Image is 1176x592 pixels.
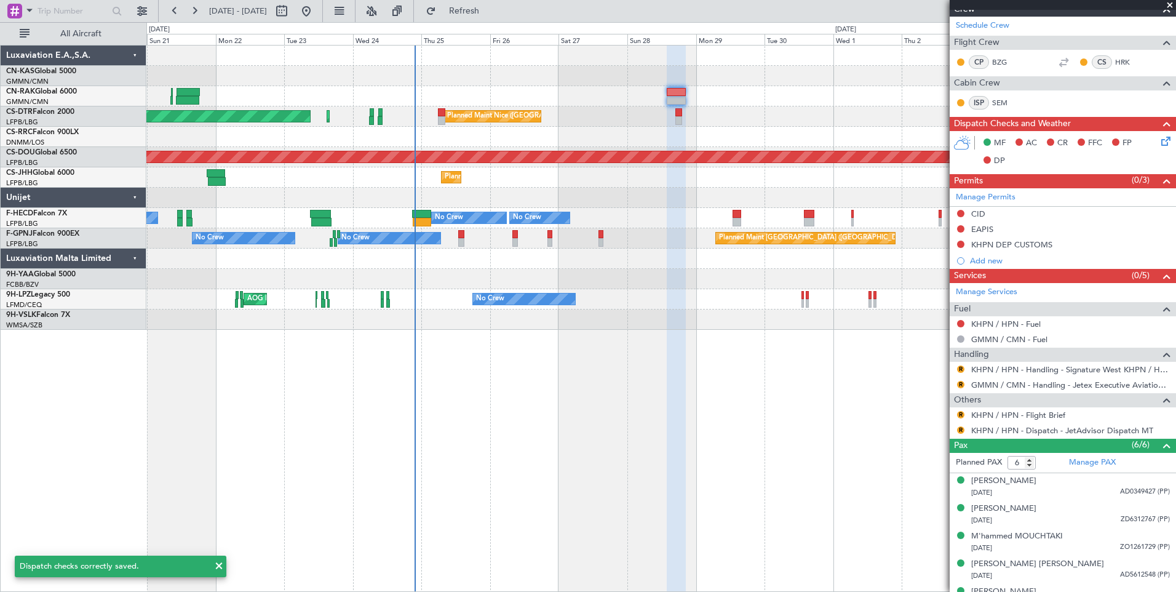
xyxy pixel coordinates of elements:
[6,280,39,289] a: FCBB/BZV
[6,178,38,188] a: LFPB/LBG
[6,108,33,116] span: CS-DTR
[765,34,833,45] div: Tue 30
[6,210,67,217] a: F-HECDFalcon 7X
[954,36,999,50] span: Flight Crew
[6,230,79,238] a: F-GPNJFalcon 900EX
[1120,570,1170,580] span: AD5612548 (PP)
[6,118,38,127] a: LFPB/LBG
[216,34,285,45] div: Mon 22
[6,149,35,156] span: CS-DOU
[994,137,1006,150] span: MF
[32,30,130,38] span: All Aircraft
[971,224,993,234] div: EAPIS
[6,311,36,319] span: 9H-VSLK
[971,410,1065,420] a: KHPN / HPN - Flight Brief
[954,348,989,362] span: Handling
[6,239,38,249] a: LFPB/LBG
[835,25,856,35] div: [DATE]
[1115,57,1143,68] a: HRK
[1120,487,1170,497] span: AD0349427 (PP)
[970,255,1170,266] div: Add new
[956,191,1015,204] a: Manage Permits
[971,334,1047,345] a: GMMN / CMN - Fuel
[971,364,1170,375] a: KHPN / HPN - Handling - Signature West KHPN / HPN
[956,286,1017,298] a: Manage Services
[6,88,77,95] a: CN-RAKGlobal 6000
[971,516,992,525] span: [DATE]
[957,411,964,418] button: R
[6,68,76,75] a: CN-KASGlobal 5000
[196,229,224,247] div: No Crew
[421,34,490,45] div: Thu 25
[6,300,42,310] a: LFMD/CEQ
[971,543,992,553] span: [DATE]
[6,88,35,95] span: CN-RAK
[1132,269,1150,282] span: (0/5)
[341,229,370,247] div: No Crew
[971,319,1041,329] a: KHPN / HPN - Fuel
[6,230,33,238] span: F-GPNJ
[20,561,208,573] div: Dispatch checks correctly saved.
[6,219,38,228] a: LFPB/LBG
[971,209,985,219] div: CID
[6,158,38,167] a: LFPB/LBG
[1069,457,1116,469] a: Manage PAX
[957,366,964,373] button: R
[6,169,33,177] span: CS-JHH
[38,2,108,20] input: Trip Number
[971,571,992,580] span: [DATE]
[6,169,74,177] a: CS-JHHGlobal 6000
[956,457,1002,469] label: Planned PAX
[1088,137,1102,150] span: FFC
[696,34,765,45] div: Mon 29
[971,488,992,497] span: [DATE]
[6,210,33,217] span: F-HECD
[954,117,1071,131] span: Dispatch Checks and Weather
[14,24,133,44] button: All Aircraft
[6,271,34,278] span: 9H-YAA
[971,558,1104,570] div: [PERSON_NAME] [PERSON_NAME]
[902,34,971,45] div: Thu 2
[6,271,76,278] a: 9H-YAAGlobal 5000
[6,97,49,106] a: GMMN/CMN
[971,503,1036,515] div: [PERSON_NAME]
[1057,137,1068,150] span: CR
[954,76,1000,90] span: Cabin Crew
[954,174,983,188] span: Permits
[513,209,541,227] div: No Crew
[209,6,267,17] span: [DATE] - [DATE]
[445,168,638,186] div: Planned Maint [GEOGRAPHIC_DATA] ([GEOGRAPHIC_DATA])
[969,55,989,69] div: CP
[6,291,31,298] span: 9H-LPZ
[490,34,559,45] div: Fri 26
[284,34,353,45] div: Tue 23
[954,439,967,453] span: Pax
[971,239,1052,250] div: KHPN DEP CUSTOMS
[992,97,1020,108] a: SEM
[719,229,913,247] div: Planned Maint [GEOGRAPHIC_DATA] ([GEOGRAPHIC_DATA])
[971,380,1170,390] a: GMMN / CMN - Handling - Jetex Executive Aviation [GEOGRAPHIC_DATA] GMMN / CMN
[435,209,463,227] div: No Crew
[1132,174,1150,186] span: (0/3)
[147,34,216,45] div: Sun 21
[992,57,1020,68] a: BZG
[558,34,627,45] div: Sat 27
[6,149,77,156] a: CS-DOUGlobal 6500
[969,96,989,110] div: ISP
[6,108,74,116] a: CS-DTRFalcon 2000
[954,269,986,283] span: Services
[6,311,70,319] a: 9H-VSLKFalcon 7X
[6,129,33,136] span: CS-RRC
[6,77,49,86] a: GMMN/CMN
[6,321,42,330] a: WMSA/SZB
[1122,137,1132,150] span: FP
[971,475,1036,487] div: [PERSON_NAME]
[149,25,170,35] div: [DATE]
[957,426,964,434] button: R
[247,290,346,308] div: AOG Maint Cannes (Mandelieu)
[6,291,70,298] a: 9H-LPZLegacy 500
[954,2,975,17] span: Crew
[420,1,494,21] button: Refresh
[353,34,422,45] div: Wed 24
[954,302,971,316] span: Fuel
